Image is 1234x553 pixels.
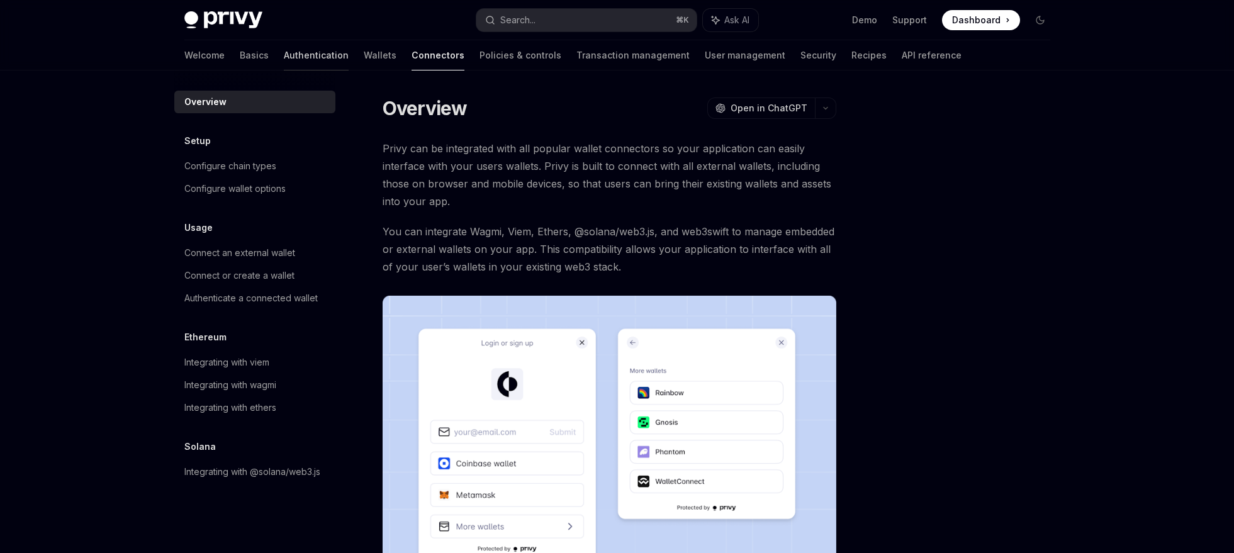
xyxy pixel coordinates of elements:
[851,40,887,70] a: Recipes
[902,40,962,70] a: API reference
[703,9,758,31] button: Ask AI
[174,461,335,483] a: Integrating with @solana/web3.js
[476,9,697,31] button: Search...⌘K
[174,155,335,177] a: Configure chain types
[184,355,269,370] div: Integrating with viem
[942,10,1020,30] a: Dashboard
[800,40,836,70] a: Security
[184,220,213,235] h5: Usage
[184,11,262,29] img: dark logo
[184,181,286,196] div: Configure wallet options
[184,94,227,109] div: Overview
[724,14,749,26] span: Ask AI
[184,330,227,345] h5: Ethereum
[284,40,349,70] a: Authentication
[383,140,836,210] span: Privy can be integrated with all popular wallet connectors so your application can easily interfa...
[174,242,335,264] a: Connect an external wallet
[576,40,690,70] a: Transaction management
[500,13,536,28] div: Search...
[184,400,276,415] div: Integrating with ethers
[705,40,785,70] a: User management
[174,91,335,113] a: Overview
[412,40,464,70] a: Connectors
[184,439,216,454] h5: Solana
[174,351,335,374] a: Integrating with viem
[174,264,335,287] a: Connect or create a wallet
[174,396,335,419] a: Integrating with ethers
[240,40,269,70] a: Basics
[174,374,335,396] a: Integrating with wagmi
[707,98,815,119] button: Open in ChatGPT
[184,40,225,70] a: Welcome
[952,14,1001,26] span: Dashboard
[184,377,276,393] div: Integrating with wagmi
[184,291,318,306] div: Authenticate a connected wallet
[184,133,211,148] h5: Setup
[174,287,335,310] a: Authenticate a connected wallet
[383,97,468,120] h1: Overview
[892,14,927,26] a: Support
[383,223,836,276] span: You can integrate Wagmi, Viem, Ethers, @solana/web3.js, and web3swift to manage embedded or exter...
[184,268,294,283] div: Connect or create a wallet
[852,14,877,26] a: Demo
[174,177,335,200] a: Configure wallet options
[480,40,561,70] a: Policies & controls
[676,15,689,25] span: ⌘ K
[184,159,276,174] div: Configure chain types
[364,40,396,70] a: Wallets
[1030,10,1050,30] button: Toggle dark mode
[184,245,295,260] div: Connect an external wallet
[184,464,320,479] div: Integrating with @solana/web3.js
[731,102,807,115] span: Open in ChatGPT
